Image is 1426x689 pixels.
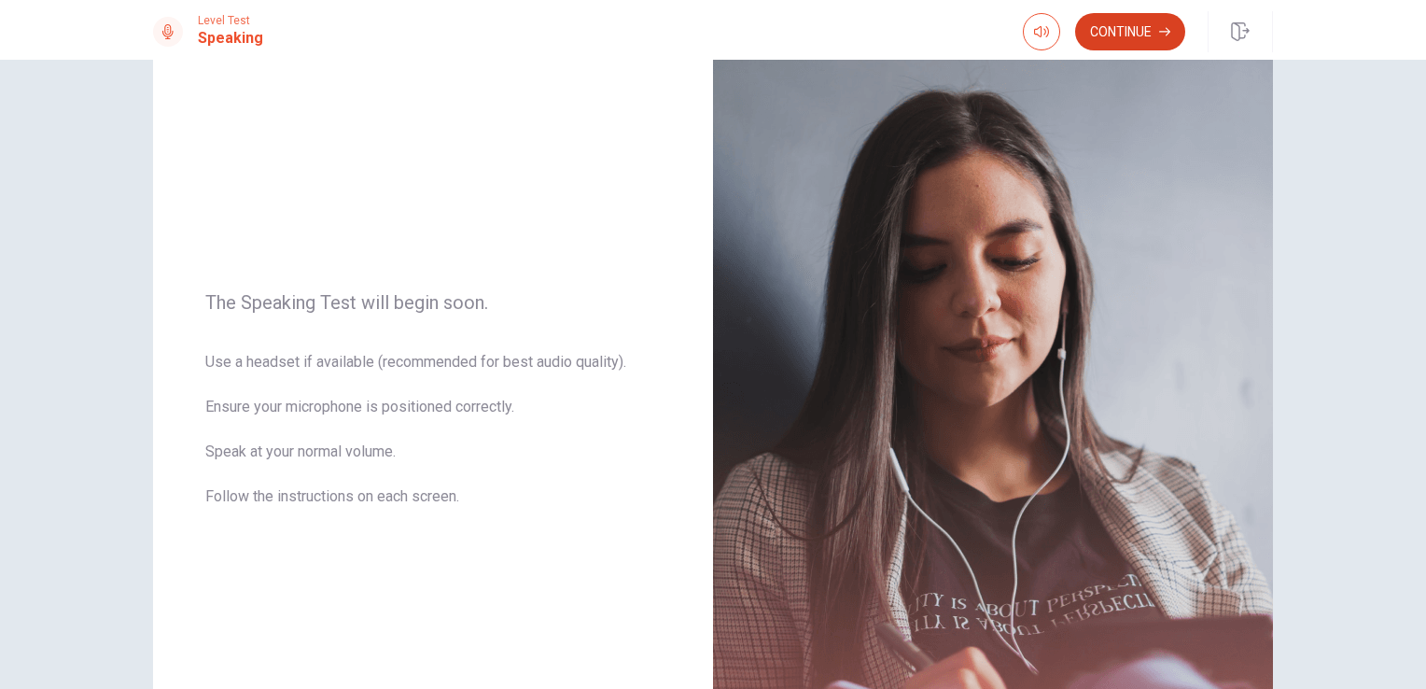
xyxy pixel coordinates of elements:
span: Use a headset if available (recommended for best audio quality). Ensure your microphone is positi... [205,351,661,530]
span: Level Test [198,14,263,27]
button: Continue [1075,13,1185,50]
h1: Speaking [198,27,263,49]
span: The Speaking Test will begin soon. [205,291,661,314]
